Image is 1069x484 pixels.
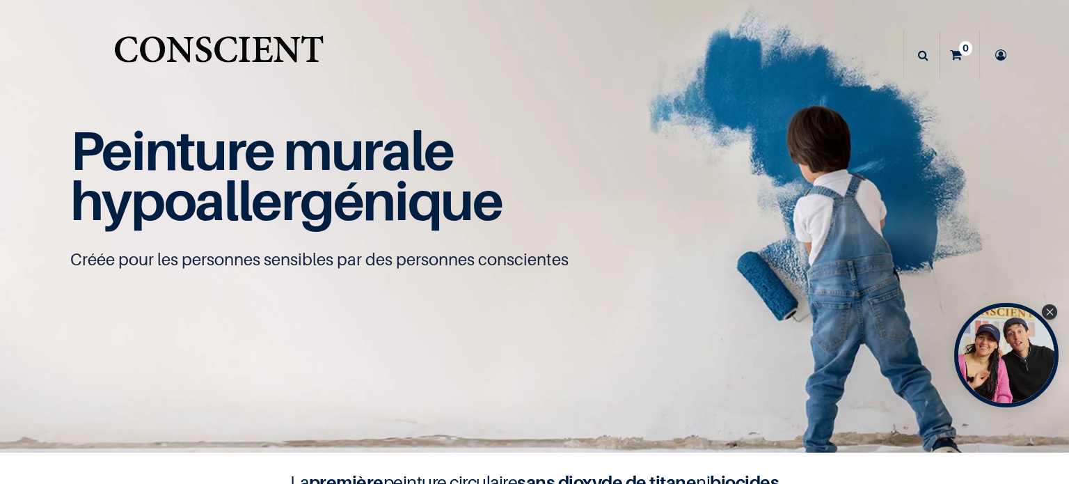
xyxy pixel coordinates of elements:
span: hypoallergénique [70,168,502,233]
img: Conscient [111,28,326,83]
div: Tolstoy bubble widget [954,303,1059,407]
div: Open Tolstoy widget [954,303,1059,407]
sup: 0 [959,41,972,55]
span: Peinture murale [70,118,454,182]
p: Créée pour les personnes sensibles par des personnes conscientes [70,249,999,271]
a: Logo of Conscient [111,28,326,83]
a: 0 [940,31,979,79]
div: Close Tolstoy widget [1042,304,1057,320]
div: Open Tolstoy [954,303,1059,407]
